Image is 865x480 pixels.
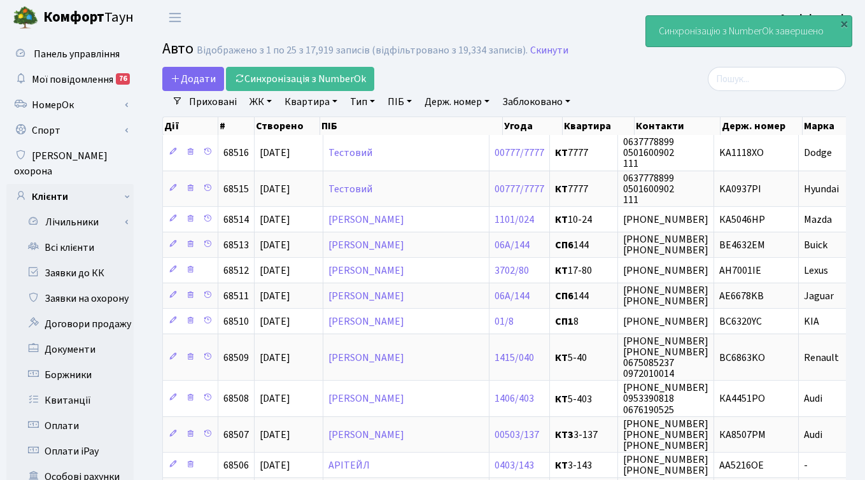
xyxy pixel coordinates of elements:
[15,209,134,235] a: Лічильники
[328,428,404,442] a: [PERSON_NAME]
[184,91,242,113] a: Приховані
[260,428,290,442] span: [DATE]
[623,334,708,381] span: [PHONE_NUMBER] [PHONE_NUMBER] 0675085237 0972010014
[223,392,249,406] span: 68508
[555,458,568,472] b: КТ
[495,182,544,196] a: 00777/7777
[503,117,563,135] th: Угода
[804,182,839,196] span: Hyundai
[623,213,708,227] span: [PHONE_NUMBER]
[623,283,708,308] span: [PHONE_NUMBER] [PHONE_NUMBER]
[804,392,822,406] span: Audi
[43,7,104,27] b: Комфорт
[260,264,290,278] span: [DATE]
[563,117,635,135] th: Квартира
[495,314,514,328] a: 01/8
[223,289,249,303] span: 68511
[13,5,38,31] img: logo.png
[223,428,249,442] span: 68507
[719,238,765,252] span: BE4632EM
[328,289,404,303] a: [PERSON_NAME]
[719,213,765,227] span: КА5046НР
[328,314,404,328] a: [PERSON_NAME]
[555,240,612,250] span: 144
[223,182,249,196] span: 68515
[635,117,721,135] th: Контакти
[260,213,290,227] span: [DATE]
[6,439,134,464] a: Оплати iPay
[719,351,765,365] span: BC6863KO
[328,213,404,227] a: [PERSON_NAME]
[159,7,191,28] button: Переключити навігацію
[495,351,534,365] a: 1415/040
[719,264,761,278] span: AH7001IE
[804,351,839,365] span: Renault
[719,428,766,442] span: КА8507РМ
[218,117,255,135] th: #
[623,453,708,477] span: [PHONE_NUMBER] [PHONE_NUMBER]
[43,7,134,29] span: Таун
[646,16,852,46] div: Cинхронізацію з NumberOk завершено
[804,314,819,328] span: KIA
[623,381,708,416] span: [PHONE_NUMBER] 0953390818 0676190525
[555,238,573,252] b: СП6
[197,45,528,57] div: Відображено з 1 по 25 з 17,919 записів (відфільтровано з 19,334 записів).
[260,182,290,196] span: [DATE]
[260,392,290,406] span: [DATE]
[328,146,372,160] a: Тестовий
[555,264,568,278] b: КТ
[708,67,846,91] input: Пошук...
[495,428,539,442] a: 00503/137
[6,184,134,209] a: Клієнти
[223,146,249,160] span: 68516
[6,235,134,260] a: Всі клієнти
[623,264,708,278] span: [PHONE_NUMBER]
[244,91,277,113] a: ЖК
[260,458,290,472] span: [DATE]
[223,213,249,227] span: 68514
[6,311,134,337] a: Договори продажу
[555,314,573,328] b: СП1
[555,215,612,225] span: 10-24
[555,316,612,327] span: 8
[555,351,568,365] b: КТ
[6,118,134,143] a: Спорт
[780,11,850,25] b: Адміністрація
[6,260,134,286] a: Заявки до КК
[804,264,828,278] span: Lexus
[780,10,850,25] a: Адміністрація
[6,143,134,184] a: [PERSON_NAME] охорона
[328,238,404,252] a: [PERSON_NAME]
[260,238,290,252] span: [DATE]
[226,67,374,91] a: Синхронізація з NumberOk
[555,353,612,363] span: 5-40
[623,314,708,328] span: [PHONE_NUMBER]
[804,146,832,160] span: Dodge
[345,91,380,113] a: Тип
[721,117,802,135] th: Держ. номер
[555,394,612,404] span: 5-403
[555,289,573,303] b: СП6
[623,417,708,453] span: [PHONE_NUMBER] [PHONE_NUMBER] [PHONE_NUMBER]
[804,213,832,227] span: Mazda
[555,430,612,440] span: 3-137
[623,135,674,171] span: 0637778899 0501600902 111
[555,148,612,158] span: 7777
[719,314,762,328] span: BC6320YC
[555,291,612,301] span: 144
[555,265,612,276] span: 17-80
[719,146,764,160] span: KA1118XO
[555,146,568,160] b: КТ
[6,337,134,362] a: Документи
[495,392,534,406] a: 1406/403
[383,91,417,113] a: ПІБ
[495,238,530,252] a: 06А/144
[328,351,404,365] a: [PERSON_NAME]
[495,264,529,278] a: 3702/80
[163,117,218,135] th: Дії
[162,38,193,60] span: Авто
[6,286,134,311] a: Заявки на охорону
[555,213,568,227] b: КТ
[530,45,568,57] a: Скинути
[623,232,708,257] span: [PHONE_NUMBER] [PHONE_NUMBER]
